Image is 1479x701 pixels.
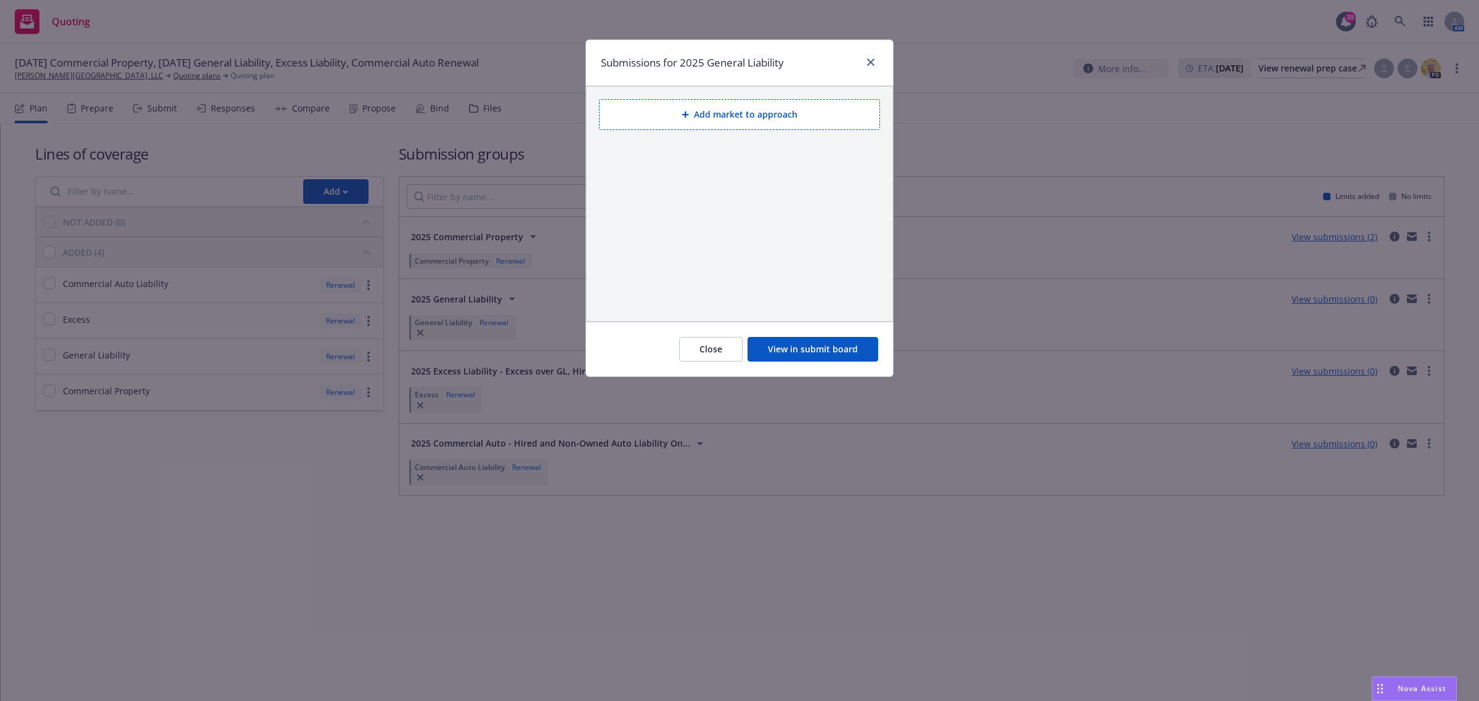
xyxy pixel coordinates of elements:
[863,55,878,70] a: close
[1372,677,1388,700] div: Drag to move
[748,337,878,362] button: View in submit board
[601,55,784,71] h1: Submissions for 2025 General Liability
[1398,683,1446,694] span: Nova Assist
[599,99,880,130] button: Add market to approach
[1372,676,1457,701] button: Nova Assist
[679,337,743,362] button: Close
